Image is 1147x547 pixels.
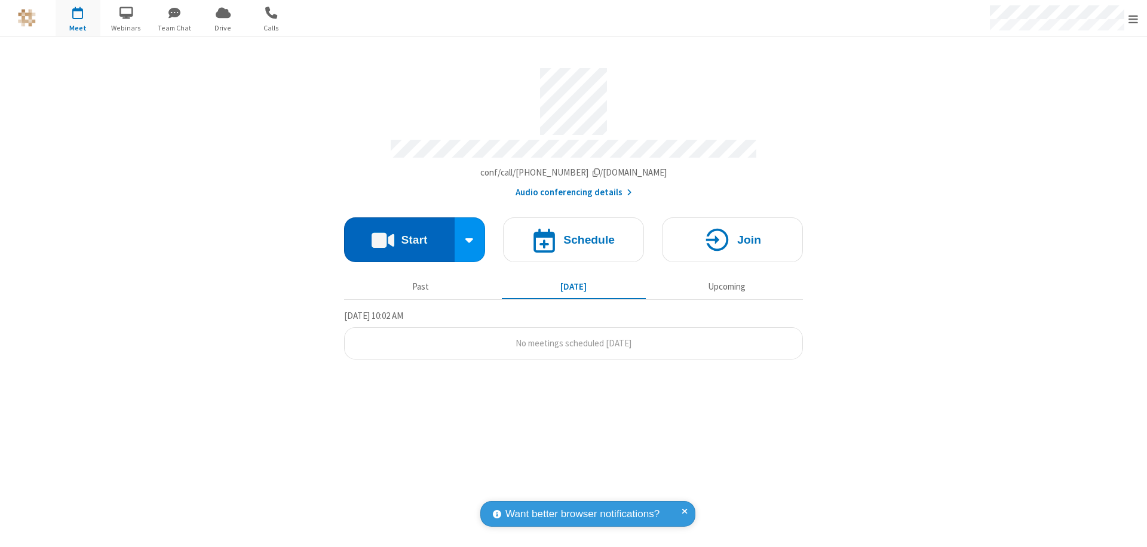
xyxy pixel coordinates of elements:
[344,310,403,321] span: [DATE] 10:02 AM
[344,59,803,199] section: Account details
[480,166,667,180] button: Copy my meeting room linkCopy my meeting room link
[505,506,660,522] span: Want better browser notifications?
[344,217,455,262] button: Start
[18,9,36,27] img: QA Selenium DO NOT DELETE OR CHANGE
[655,275,799,298] button: Upcoming
[503,217,644,262] button: Schedule
[480,167,667,178] span: Copy my meeting room link
[502,275,646,298] button: [DATE]
[349,275,493,298] button: Past
[516,186,632,199] button: Audio conferencing details
[1117,516,1138,539] iframe: Chat
[249,23,294,33] span: Calls
[344,309,803,360] section: Today's Meetings
[104,23,149,33] span: Webinars
[152,23,197,33] span: Team Chat
[563,234,615,245] h4: Schedule
[662,217,803,262] button: Join
[201,23,246,33] span: Drive
[401,234,427,245] h4: Start
[737,234,761,245] h4: Join
[455,217,486,262] div: Start conference options
[56,23,100,33] span: Meet
[516,337,631,349] span: No meetings scheduled [DATE]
